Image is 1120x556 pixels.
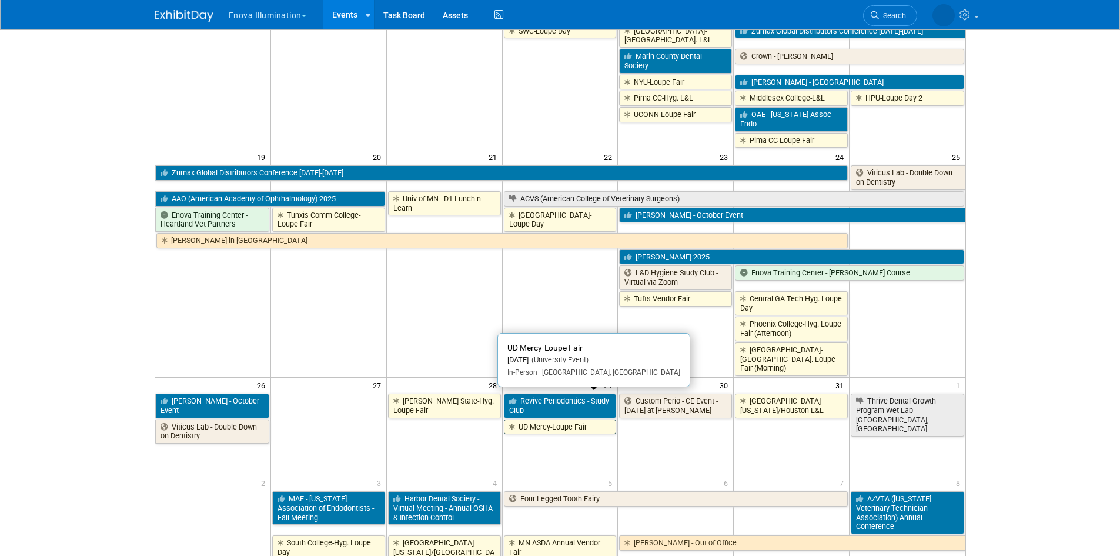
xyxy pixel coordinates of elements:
[619,107,732,122] a: UCONN-Loupe Fair
[504,420,617,435] a: UD Mercy-Loupe Fair
[851,491,964,534] a: AzVTA ([US_STATE] Veterinary Technician Association) Annual Conference
[851,394,964,437] a: Thrive Dental Growth Program Wet Lab - [GEOGRAPHIC_DATA], [GEOGRAPHIC_DATA]
[388,191,501,215] a: Univ of MN - D1 Lunch n Learn
[372,378,386,392] span: 27
[879,11,906,20] span: Search
[507,368,537,377] span: In-Person
[619,249,964,265] a: [PERSON_NAME] 2025
[376,475,386,490] span: 3
[155,394,269,418] a: [PERSON_NAME] - October Event
[851,91,964,106] a: HPU-Loupe Day 2
[607,475,617,490] span: 5
[388,394,501,418] a: [PERSON_NAME] State-Hyg. Loupe Fair
[504,24,617,39] a: SWC-Loupe Day
[619,535,965,551] a: [PERSON_NAME] - Out of Office
[155,208,269,232] a: Enova Training Center - Heartland Vet Partners
[619,24,732,48] a: [GEOGRAPHIC_DATA]-[GEOGRAPHIC_DATA]. L&L
[155,191,385,207] a: AAO (American Academy of Ophthalmology) 2025
[156,233,848,248] a: [PERSON_NAME] in [GEOGRAPHIC_DATA]
[372,149,386,164] span: 20
[619,49,732,73] a: Marin County Dental Society
[504,394,617,418] a: Revive Periodontics - Study Club
[155,420,269,444] a: Viticus Lab - Double Down on Dentistry
[537,368,680,377] span: [GEOGRAPHIC_DATA], [GEOGRAPHIC_DATA]
[735,24,965,39] a: Zumax Global Distributors Conference [DATE]-[DATE]
[735,265,964,281] a: Enova Training Center - [PERSON_NAME] Course
[487,378,502,392] span: 28
[507,355,680,365] div: [DATE]
[487,149,502,164] span: 21
[619,91,732,106] a: Pima CC-Hyg. L&L
[735,91,848,106] a: Middlesex College-L&L
[155,10,213,22] img: ExhibitDay
[735,133,848,148] a: Pima CC-Loupe Fair
[272,208,385,232] a: Tunxis Comm College-Loupe Fair
[718,149,733,164] span: 23
[492,475,502,490] span: 4
[507,343,583,352] span: UD Mercy-Loupe Fair
[735,291,848,315] a: Central GA Tech-Hyg. Loupe Day
[735,107,848,131] a: OAE - [US_STATE] Assoc Endo
[619,291,732,307] a: Tufts-Vendor Fair
[735,75,964,90] a: [PERSON_NAME] - [GEOGRAPHIC_DATA]
[619,265,732,289] a: L&D Hygiene Study Club - Virtual via Zoom
[619,75,732,90] a: NYU-Loupe Fair
[735,342,848,376] a: [GEOGRAPHIC_DATA]-[GEOGRAPHIC_DATA]. Loupe Fair (Morning)
[718,378,733,392] span: 30
[723,475,733,490] span: 6
[504,491,848,507] a: Four Legged Tooth Fairy
[619,394,732,418] a: Custom Perio - CE Event - [DATE] at [PERSON_NAME]
[619,208,965,223] a: [PERSON_NAME] - October Event
[529,355,589,364] span: (University Event)
[155,165,848,181] a: Zumax Global Distributors Conference [DATE]-[DATE]
[863,5,917,26] a: Search
[256,378,270,392] span: 26
[260,475,270,490] span: 2
[955,378,965,392] span: 1
[504,191,964,207] a: ACVS (American College of Veterinary Surgeons)
[735,317,848,341] a: Phoenix College-Hyg. Loupe Fair (Afternoon)
[951,149,965,164] span: 25
[256,149,270,164] span: 19
[388,491,501,525] a: Harbor Dental Society - Virtual Meeting - Annual OSHA & Infection Control
[504,208,617,232] a: [GEOGRAPHIC_DATA]-Loupe Day
[851,165,965,189] a: Viticus Lab - Double Down on Dentistry
[955,475,965,490] span: 8
[603,149,617,164] span: 22
[834,149,849,164] span: 24
[735,394,848,418] a: [GEOGRAPHIC_DATA][US_STATE]/Houston-L&L
[735,49,964,64] a: Crown - [PERSON_NAME]
[932,4,955,26] img: Sarah Swinick
[272,491,385,525] a: MAE - [US_STATE] Association of Endodontists - Fall Meeting
[838,475,849,490] span: 7
[834,378,849,392] span: 31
